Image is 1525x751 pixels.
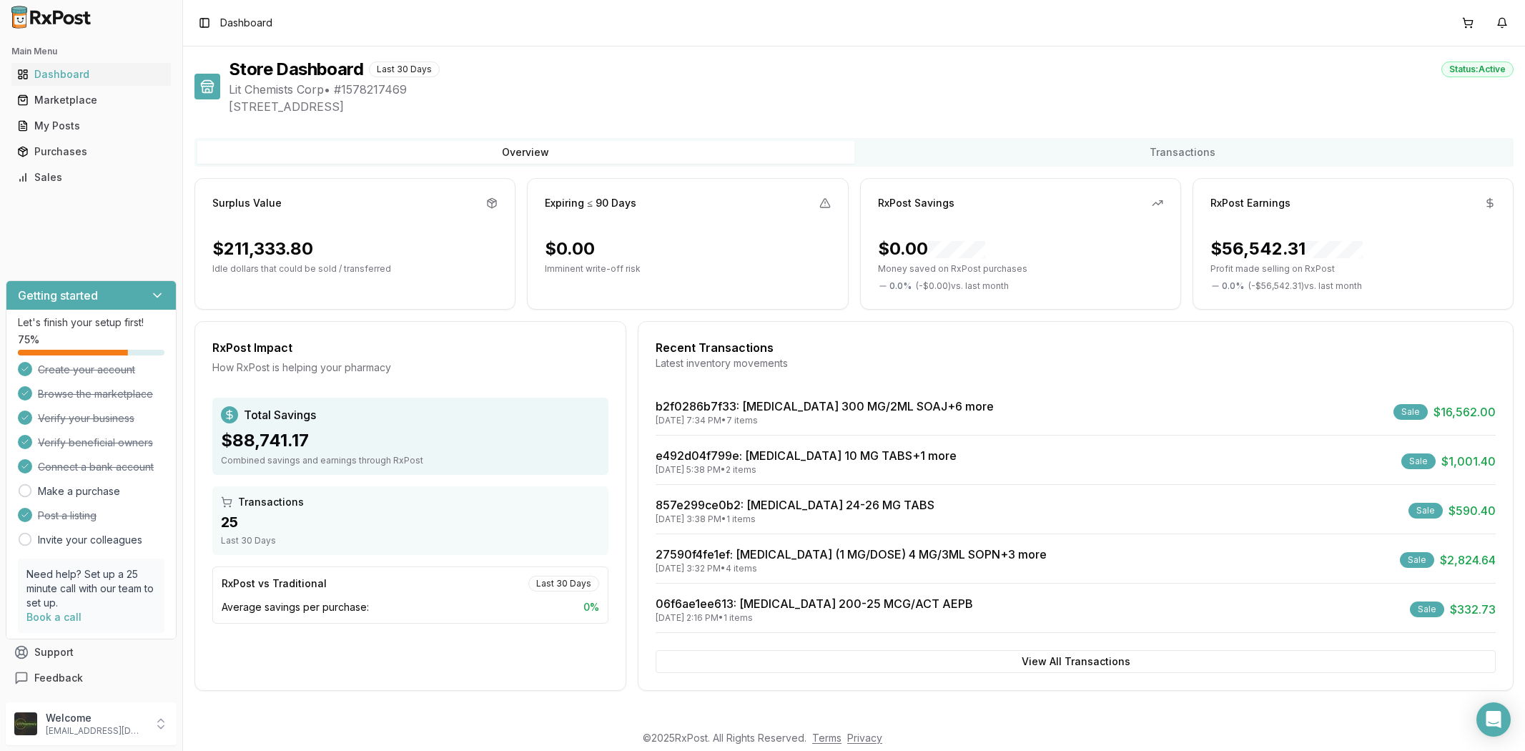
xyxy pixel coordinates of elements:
div: Sales [17,170,165,185]
div: Sale [1400,552,1434,568]
button: Overview [197,141,854,164]
div: Recent Transactions [656,339,1496,356]
p: Welcome [46,711,145,725]
span: $1,001.40 [1441,453,1496,470]
div: Combined savings and earnings through RxPost [221,455,600,466]
div: RxPost Impact [212,339,608,356]
div: 25 [221,512,600,532]
p: Imminent write-off risk [545,263,830,275]
div: Sale [1410,602,1444,617]
h2: Main Menu [11,46,171,57]
a: b2f0286b7f33: [MEDICAL_DATA] 300 MG/2ML SOAJ+6 more [656,399,994,413]
span: Dashboard [220,16,272,30]
div: [DATE] 3:38 PM • 1 items [656,514,934,525]
button: Marketplace [6,89,177,112]
div: $211,333.80 [212,237,313,260]
div: Status: Active [1441,62,1514,77]
div: RxPost Earnings [1210,196,1290,210]
a: e492d04f799e: [MEDICAL_DATA] 10 MG TABS+1 more [656,448,957,463]
span: $590.40 [1448,502,1496,519]
div: [DATE] 5:38 PM • 2 items [656,464,957,476]
div: [DATE] 7:34 PM • 7 items [656,415,994,426]
span: Lit Chemists Corp • # 1578217469 [229,81,1514,98]
a: Privacy [847,732,882,744]
div: How RxPost is helping your pharmacy [212,360,608,375]
p: Let's finish your setup first! [18,315,164,330]
div: Surplus Value [212,196,282,210]
span: Feedback [34,671,83,685]
nav: breadcrumb [220,16,272,30]
button: Feedback [6,665,177,691]
a: 857e299ce0b2: [MEDICAL_DATA] 24-26 MG TABS [656,498,934,512]
div: $0.00 [545,237,595,260]
div: RxPost vs Traditional [222,576,327,591]
p: Idle dollars that could be sold / transferred [212,263,498,275]
span: ( - $56,542.31 ) vs. last month [1248,280,1362,292]
div: [DATE] 2:16 PM • 1 items [656,612,973,624]
span: 75 % [18,333,39,347]
button: My Posts [6,114,177,137]
button: Purchases [6,140,177,163]
img: User avatar [14,712,37,735]
p: [EMAIL_ADDRESS][DOMAIN_NAME] [46,725,145,737]
p: Need help? Set up a 25 minute call with our team to set up. [26,567,156,610]
a: Book a call [26,611,82,623]
div: Last 30 Days [369,62,440,77]
span: $2,824.64 [1440,551,1496,569]
a: Make a purchase [38,484,120,499]
span: $16,562.00 [1433,403,1496,421]
span: 0.0 % [1222,280,1244,292]
p: Profit made selling on RxPost [1210,263,1496,275]
span: ( - $0.00 ) vs. last month [916,280,1009,292]
div: Purchases [17,144,165,159]
span: 0.0 % [889,280,912,292]
div: Sale [1408,503,1443,519]
div: Sale [1401,453,1436,469]
img: RxPost Logo [6,6,97,29]
div: $56,542.31 [1210,237,1363,260]
div: Last 30 Days [528,576,599,592]
span: 0 % [583,600,599,614]
button: Transactions [854,141,1511,164]
a: Terms [812,732,842,744]
a: 27590f4fe1ef: [MEDICAL_DATA] (1 MG/DOSE) 4 MG/3ML SOPN+3 more [656,547,1047,561]
span: $332.73 [1450,601,1496,618]
a: Dashboard [11,62,171,87]
span: Browse the marketplace [38,387,153,401]
div: Dashboard [17,67,165,82]
button: Support [6,639,177,665]
div: $88,741.17 [221,429,600,452]
span: Average savings per purchase: [222,600,369,614]
span: Connect a bank account [38,460,154,474]
div: Open Intercom Messenger [1476,702,1511,737]
button: Dashboard [6,63,177,86]
div: Latest inventory movements [656,356,1496,370]
span: [STREET_ADDRESS] [229,98,1514,115]
div: My Posts [17,119,165,133]
span: Verify beneficial owners [38,436,153,450]
a: 06f6ae1ee613: [MEDICAL_DATA] 200-25 MCG/ACT AEPB [656,597,973,611]
div: Last 30 Days [221,535,600,546]
div: $0.00 [878,237,985,260]
a: Invite your colleagues [38,533,142,547]
button: View All Transactions [656,650,1496,673]
span: Transactions [238,495,304,509]
button: Sales [6,166,177,189]
a: My Posts [11,113,171,139]
a: Purchases [11,139,171,165]
a: Sales [11,165,171,190]
div: RxPost Savings [878,196,954,210]
span: Create your account [38,363,135,377]
div: Sale [1393,404,1428,420]
p: Money saved on RxPost purchases [878,263,1163,275]
h1: Store Dashboard [229,58,363,81]
span: Total Savings [244,406,316,423]
div: Expiring ≤ 90 Days [545,196,636,210]
h3: Getting started [18,287,98,304]
span: Post a listing [38,509,97,523]
div: [DATE] 3:32 PM • 4 items [656,563,1047,574]
a: Marketplace [11,87,171,113]
span: Verify your business [38,411,134,426]
div: Marketplace [17,93,165,107]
